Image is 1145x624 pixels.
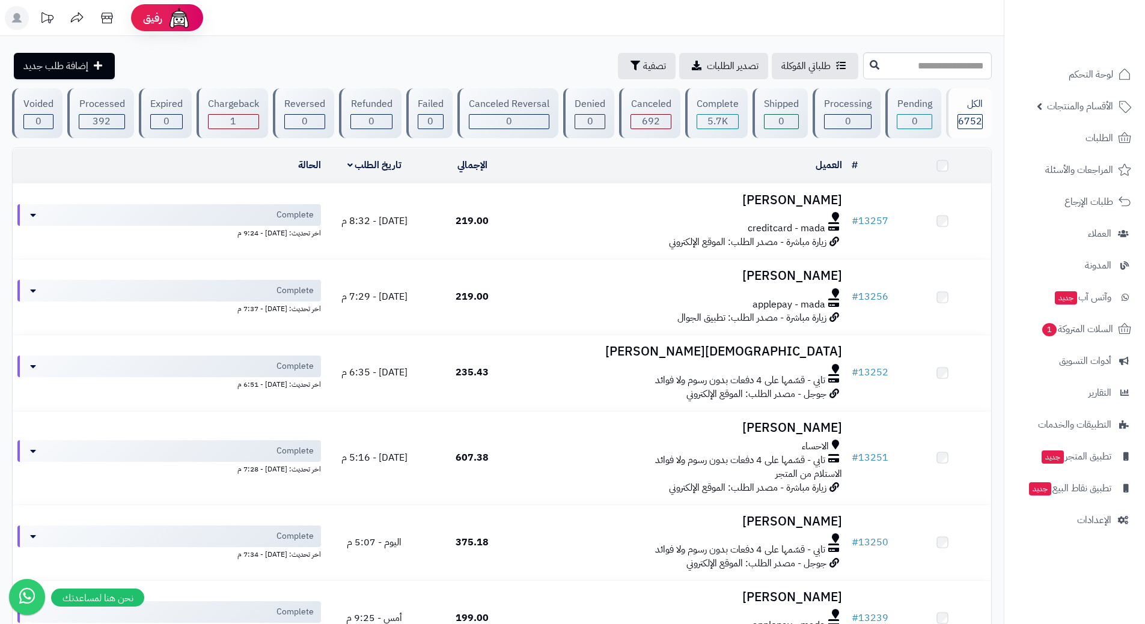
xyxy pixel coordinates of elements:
span: Complete [276,445,314,457]
div: 0 [285,115,325,129]
span: 375.18 [456,535,489,550]
div: 0 [765,115,798,129]
span: تابي - قسّمها على 4 دفعات بدون رسوم ولا فوائد [655,374,825,387]
h3: [PERSON_NAME] [526,515,842,529]
span: [DATE] - 6:35 م [341,365,408,380]
span: 0 [845,114,851,129]
a: الحالة [298,158,321,172]
span: جوجل - مصدر الطلب: الموقع الإلكتروني [686,387,826,401]
a: تطبيق المتجرجديد [1012,442,1138,471]
h3: [PERSON_NAME] [526,590,842,604]
div: Canceled [631,97,671,111]
span: # [852,535,858,550]
span: 0 [163,114,169,129]
div: 0 [825,115,871,129]
a: #13250 [852,535,888,550]
span: 5.7K [707,114,728,129]
span: Complete [276,360,314,372]
a: # [852,158,858,172]
div: الكل [957,97,983,111]
span: السلات المتروكة [1041,321,1113,338]
a: العملاء [1012,219,1138,248]
div: Complete [697,97,739,111]
span: طلبات الإرجاع [1064,193,1113,210]
span: 0 [912,114,918,129]
span: جوجل - مصدر الطلب: الموقع الإلكتروني [686,556,826,571]
span: تطبيق المتجر [1040,448,1111,465]
span: المدونة [1085,257,1111,274]
div: اخر تحديث: [DATE] - 7:34 م [17,547,321,560]
span: زيارة مباشرة - مصدر الطلب: الموقع الإلكتروني [669,235,826,249]
a: تطبيق نقاط البيعجديد [1012,474,1138,503]
span: 1 [230,114,236,129]
span: إضافة طلب جديد [23,59,88,73]
span: الإعدادات [1077,512,1111,529]
a: Processing 0 [810,88,883,138]
span: العملاء [1088,225,1111,242]
div: 0 [575,115,605,129]
span: 607.38 [456,450,489,465]
div: اخر تحديث: [DATE] - 7:28 م [17,462,321,474]
span: الأقسام والمنتجات [1047,98,1113,115]
a: إضافة طلب جديد [14,53,115,79]
a: Expired 0 [136,88,194,138]
a: تاريخ الطلب [347,158,402,172]
span: [DATE] - 8:32 م [341,214,408,228]
div: Pending [897,97,932,111]
div: 0 [418,115,443,129]
span: creditcard - mada [748,222,825,235]
div: 0 [151,115,182,129]
a: التقارير [1012,378,1138,407]
a: Failed 0 [404,88,455,138]
a: المدونة [1012,251,1138,280]
div: 392 [79,115,124,129]
a: طلبات الإرجاع [1012,187,1138,216]
div: Failed [418,97,444,111]
span: زيارة مباشرة - مصدر الطلب: تطبيق الجوال [677,310,826,325]
div: Processed [79,97,124,111]
span: المراجعات والأسئلة [1045,162,1113,178]
a: #13257 [852,214,888,228]
span: 0 [35,114,41,129]
span: تصدير الطلبات [707,59,759,73]
a: وآتس آبجديد [1012,283,1138,312]
span: تابي - قسّمها على 4 دفعات بدون رسوم ولا فوائد [655,543,825,557]
img: ai-face.png [167,6,191,30]
a: العميل [816,158,842,172]
span: التطبيقات والخدمات [1038,416,1111,433]
span: # [852,365,858,380]
a: الطلبات [1012,124,1138,153]
span: # [852,450,858,465]
div: Processing [824,97,872,111]
div: 0 [351,115,391,129]
a: Denied 0 [561,88,617,138]
div: Denied [575,97,605,111]
span: 692 [642,114,660,129]
a: السلات المتروكة1 [1012,315,1138,344]
div: Voided [23,97,53,111]
a: المراجعات والأسئلة [1012,156,1138,184]
span: جديد [1055,291,1077,304]
a: Processed 392 [65,88,136,138]
div: 0 [24,115,53,129]
a: الكل6752 [944,88,994,138]
span: الطلبات [1085,130,1113,147]
a: Shipped 0 [750,88,810,138]
div: Chargeback [208,97,259,111]
div: 5667 [697,115,738,129]
a: تحديثات المنصة [32,6,62,33]
h3: [PERSON_NAME] [526,193,842,207]
h3: [PERSON_NAME] [526,269,842,283]
a: #13251 [852,450,888,465]
span: applepay - mada [753,298,825,312]
span: [DATE] - 5:16 م [341,450,408,465]
span: # [852,289,858,304]
span: تطبيق نقاط البيع [1028,480,1111,497]
div: 0 [897,115,931,129]
a: تصدير الطلبات [679,53,768,79]
a: #13252 [852,365,888,380]
span: Complete [276,209,314,221]
div: 692 [631,115,670,129]
span: 0 [587,114,593,129]
span: [DATE] - 7:29 م [341,289,408,304]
